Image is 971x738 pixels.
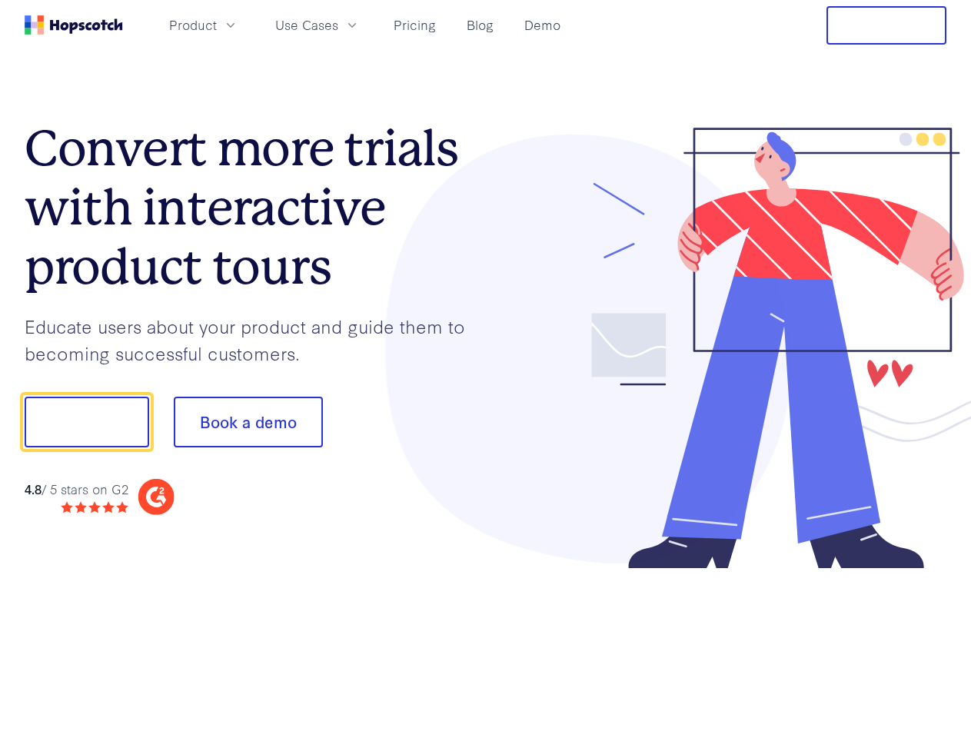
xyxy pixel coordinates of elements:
a: Pricing [387,12,442,38]
button: Show me! [25,397,149,447]
a: Demo [518,12,567,38]
div: / 5 stars on G2 [25,480,128,499]
strong: 4.8 [25,480,42,497]
a: Home [25,15,123,35]
button: Product [160,12,248,38]
span: Use Cases [275,15,338,35]
button: Book a demo [174,397,323,447]
h1: Convert more trials with interactive product tours [25,119,486,296]
button: Free Trial [826,6,946,45]
button: Use Cases [266,12,369,38]
p: Educate users about your product and guide them to becoming successful customers. [25,313,486,366]
span: Product [169,15,217,35]
a: Blog [461,12,500,38]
